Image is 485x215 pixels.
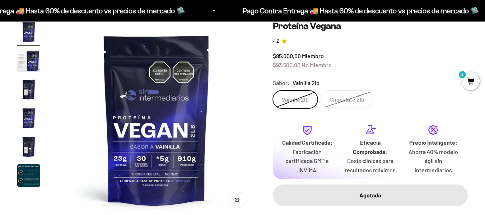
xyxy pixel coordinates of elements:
p: Ahorra 40% modelo ágil sin intermediarios [407,147,459,175]
legend: Sabor: [273,78,290,88]
img: Proteína Vegana [17,49,40,72]
a: 4.24.2 de 5.0 estrellas [273,37,468,45]
a: 2 [462,78,480,86]
button: Agotado [273,184,468,206]
h1: Proteína Vegana [273,20,468,32]
span: Vainilla 2lb [293,78,320,88]
div: Agotado [287,191,453,200]
span: $93.500,00 [273,61,300,68]
strong: Precio Inteligente: [409,139,457,146]
img: Proteína Vegana [17,107,40,130]
button: Ir al artículo 4 [17,107,40,132]
button: Ir al artículo 3 [17,78,40,103]
strong: Calidad Certificada: [282,139,332,146]
p: Pago Contra Entrega 🚚 Hasta 60% de descuento vs precios de mercado 🛸 [100,5,336,17]
span: Miembro [302,52,324,59]
p: Dosis clínicas para resultados máximos [345,156,396,174]
img: Proteína Vegana [17,78,40,101]
button: Ir al artículo 2 [17,49,40,74]
img: Proteína Vegana [17,20,40,43]
button: Ir al artículo 5 [17,135,40,160]
button: Ir al artículo 6 [17,164,40,189]
img: Proteína Vegana [17,164,40,187]
mark: 2 [458,70,467,79]
span: 4.2 [273,37,279,45]
p: Fabricación certificada GMP e INVIMA [281,147,333,175]
span: No Miembro [302,61,332,68]
button: Ir al artículo 1 [17,20,40,46]
strong: Eficacia Comprobada: [353,139,387,155]
span: $85.000,00 [273,52,301,59]
img: Proteína Vegana [17,135,40,158]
